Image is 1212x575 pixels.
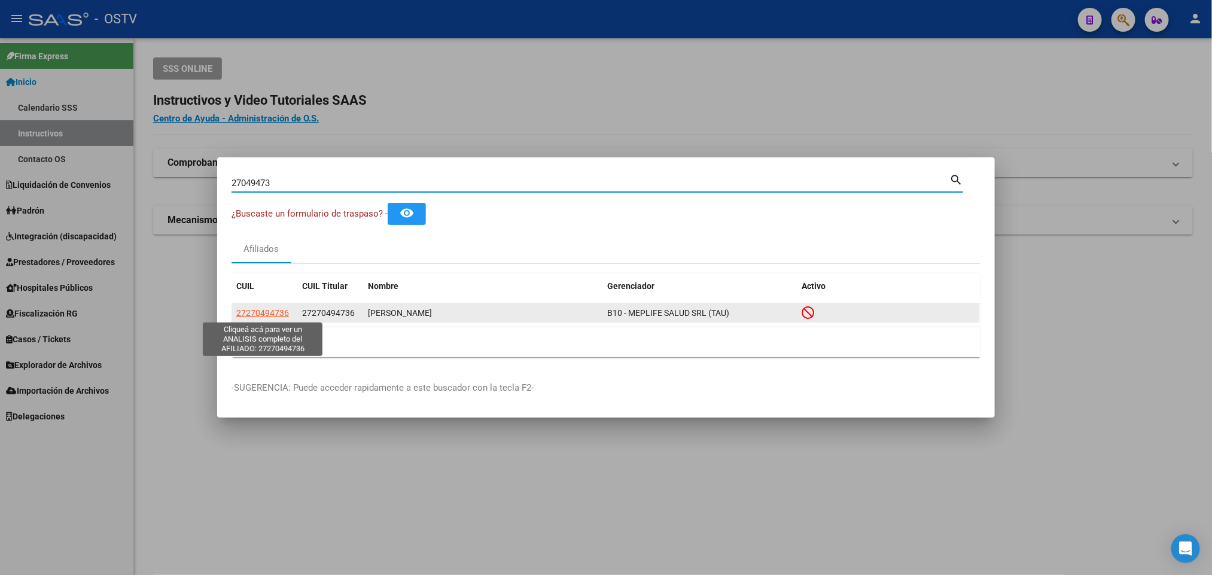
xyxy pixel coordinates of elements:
span: 27270494736 [302,308,355,318]
datatable-header-cell: CUIL Titular [297,273,363,299]
div: 1 total [232,327,980,357]
mat-icon: remove_red_eye [400,206,414,220]
datatable-header-cell: CUIL [232,273,297,299]
mat-icon: search [949,172,963,186]
datatable-header-cell: Activo [797,273,980,299]
span: CUIL [236,281,254,291]
span: ¿Buscaste un formulario de traspaso? - [232,208,388,219]
span: CUIL Titular [302,281,348,291]
datatable-header-cell: Gerenciador [602,273,797,299]
div: Afiliados [244,242,279,256]
div: [PERSON_NAME] [368,306,598,320]
p: -SUGERENCIA: Puede acceder rapidamente a este buscador con la tecla F2- [232,381,980,395]
datatable-header-cell: Nombre [363,273,602,299]
div: Open Intercom Messenger [1171,534,1200,563]
span: 27270494736 [236,308,289,318]
span: Nombre [368,281,398,291]
span: Activo [802,281,826,291]
span: B10 - MEPLIFE SALUD SRL (TAU) [607,308,729,318]
span: Gerenciador [607,281,654,291]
